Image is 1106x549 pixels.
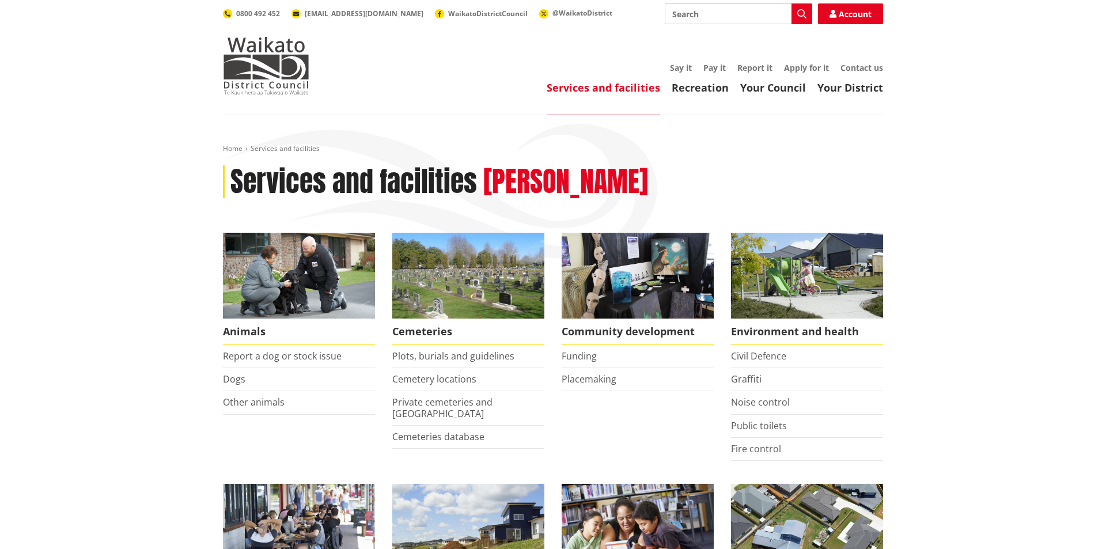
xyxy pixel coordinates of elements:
a: Other animals [223,396,285,408]
img: New housing in Pokeno [731,233,883,319]
span: [EMAIL_ADDRESS][DOMAIN_NAME] [305,9,423,18]
a: Report a dog or stock issue [223,350,342,362]
a: Waikato District Council Animal Control team Animals [223,233,375,345]
a: Cemetery locations [392,373,476,385]
a: Say it [670,62,692,73]
img: Waikato District Council - Te Kaunihera aa Takiwaa o Waikato [223,37,309,94]
img: Matariki Travelling Suitcase Art Exhibition [562,233,714,319]
span: Cemeteries [392,319,544,345]
a: Matariki Travelling Suitcase Art Exhibition Community development [562,233,714,345]
a: Report it [737,62,772,73]
input: Search input [665,3,812,24]
img: Animal Control [223,233,375,319]
a: Huntly Cemetery Cemeteries [392,233,544,345]
nav: breadcrumb [223,144,883,154]
span: Animals [223,319,375,345]
a: Home [223,143,243,153]
a: Plots, burials and guidelines [392,350,514,362]
a: Cemeteries database [392,430,484,443]
span: WaikatoDistrictCouncil [448,9,528,18]
a: Civil Defence [731,350,786,362]
a: Account [818,3,883,24]
span: Environment and health [731,319,883,345]
span: @WaikatoDistrict [552,8,612,18]
img: Huntly Cemetery [392,233,544,319]
span: Services and facilities [251,143,320,153]
a: Funding [562,350,597,362]
a: Your Council [740,81,806,94]
a: WaikatoDistrictCouncil [435,9,528,18]
a: New housing in Pokeno Environment and health [731,233,883,345]
a: Dogs [223,373,245,385]
a: Contact us [840,62,883,73]
a: Public toilets [731,419,787,432]
a: Services and facilities [547,81,660,94]
a: Recreation [672,81,729,94]
a: Placemaking [562,373,616,385]
a: Your District [817,81,883,94]
a: Apply for it [784,62,829,73]
span: 0800 492 452 [236,9,280,18]
a: [EMAIL_ADDRESS][DOMAIN_NAME] [291,9,423,18]
span: Community development [562,319,714,345]
a: @WaikatoDistrict [539,8,612,18]
a: Graffiti [731,373,762,385]
a: Noise control [731,396,790,408]
a: 0800 492 452 [223,9,280,18]
h2: [PERSON_NAME] [483,165,648,199]
a: Pay it [703,62,726,73]
a: Private cemeteries and [GEOGRAPHIC_DATA] [392,396,493,419]
a: Fire control [731,442,781,455]
h1: Services and facilities [230,165,477,199]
